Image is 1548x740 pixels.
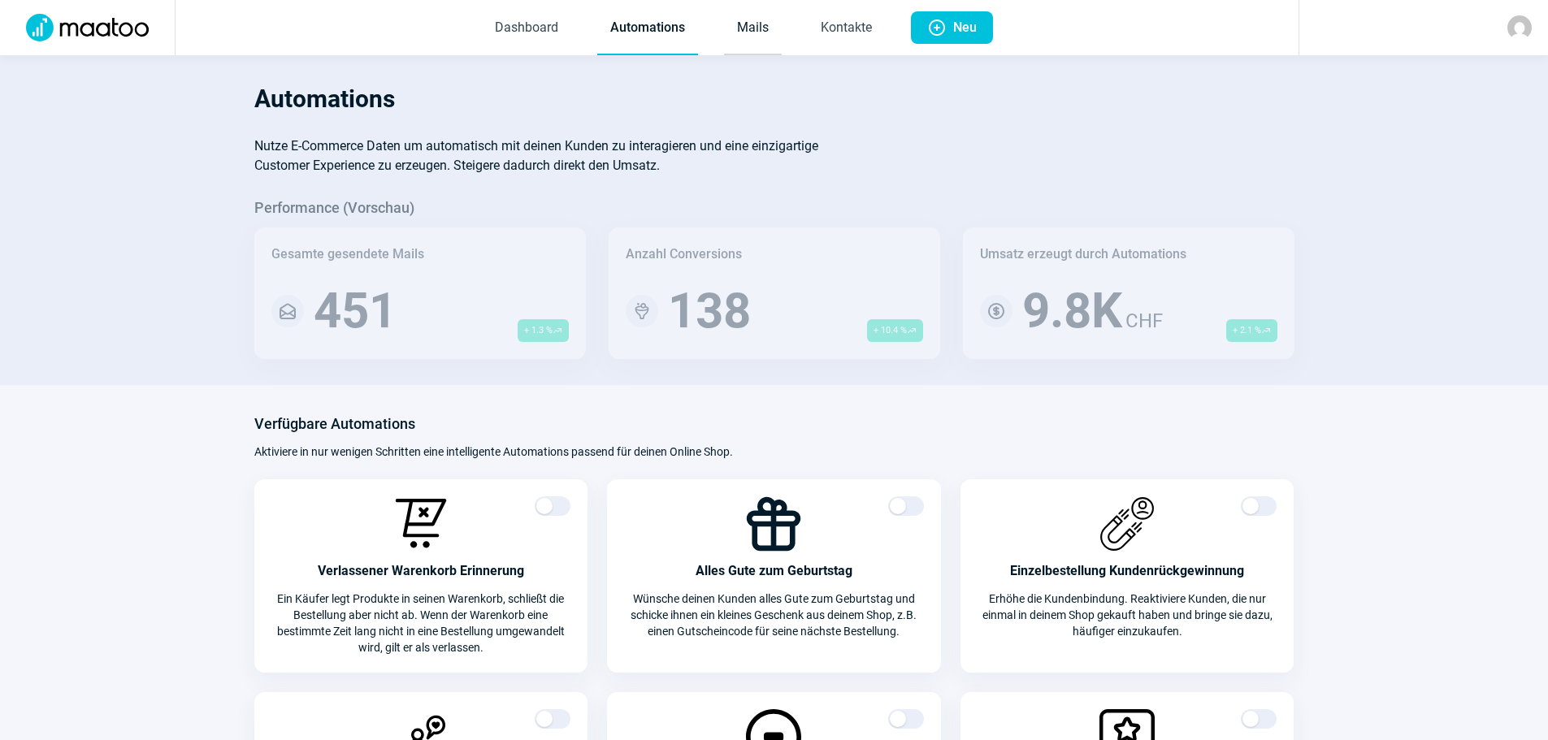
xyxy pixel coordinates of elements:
[254,411,415,437] h3: Verfügbare Automations
[624,561,924,581] div: Alles Gute zum Geburtstag
[254,71,1294,127] h1: Automations
[911,11,993,44] button: Neu
[808,2,885,55] a: Kontakte
[978,561,1277,581] div: Einzelbestellung Kundenrückgewinnung
[626,245,742,264] div: Anzahl Conversions
[518,319,569,342] span: + 1.3 %
[668,287,751,335] span: 138
[271,561,571,581] div: Verlassener Warenkorb Erinnerung
[254,444,1294,460] div: Aktiviere in nur wenigen Schritten eine intelligente Automations passend für deinen Online Shop.
[271,591,571,656] div: Ein Käufer legt Produkte in seinen Warenkorb, schließt die Bestellung aber nicht ab. Wenn der War...
[1507,15,1532,40] img: avatar
[867,319,923,342] span: + 10.4 %
[254,195,414,221] h3: Performance (Vorschau)
[482,2,571,55] a: Dashboard
[978,591,1277,639] div: Erhöhe die Kundenbindung. Reaktiviere Kunden, die nur einmal in deinem Shop gekauft haben und bri...
[16,14,158,41] img: Logo
[597,2,698,55] a: Automations
[271,245,424,264] div: Gesamte gesendete Mails
[953,11,977,44] span: Neu
[724,2,782,55] a: Mails
[1125,306,1163,335] span: CHF
[314,287,397,335] span: 451
[1022,287,1122,335] span: 9.8K
[980,245,1186,264] div: Umsatz erzeugt durch Automations
[254,136,826,175] div: Nutze E-Commerce Daten um automatisch mit deinen Kunden zu interagieren und eine einzigartige Cus...
[624,591,924,639] div: Wünsche deinen Kunden alles Gute zum Geburtstag und schicke ihnen ein kleines Geschenk aus deinem...
[1226,319,1277,342] span: + 2.1 %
